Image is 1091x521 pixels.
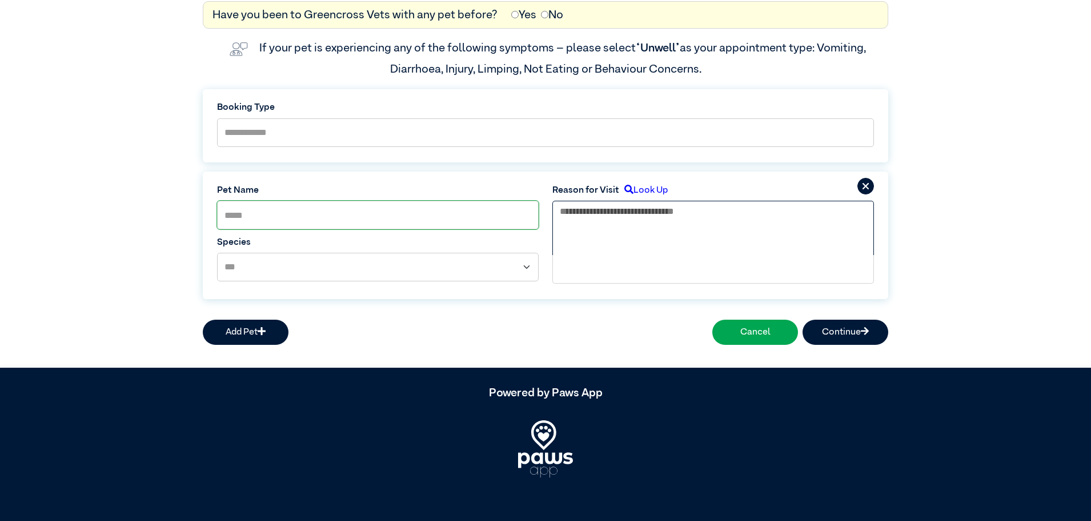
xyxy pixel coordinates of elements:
[217,236,539,249] label: Species
[511,6,536,23] label: Yes
[217,101,874,114] label: Booking Type
[212,6,498,23] label: Have you been to Greencross Vets with any pet before?
[511,11,519,18] input: Yes
[203,386,888,400] h5: Powered by Paws App
[541,11,548,18] input: No
[712,320,798,345] button: Cancel
[541,6,563,23] label: No
[636,42,680,54] span: “Unwell”
[619,184,668,197] label: Look Up
[225,38,252,61] img: vet
[217,184,539,197] label: Pet Name
[552,184,619,197] label: Reason for Visit
[203,320,288,345] button: Add Pet
[518,420,573,478] img: PawsApp
[803,320,888,345] button: Continue
[259,42,868,74] label: If your pet is experiencing any of the following symptoms – please select as your appointment typ...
